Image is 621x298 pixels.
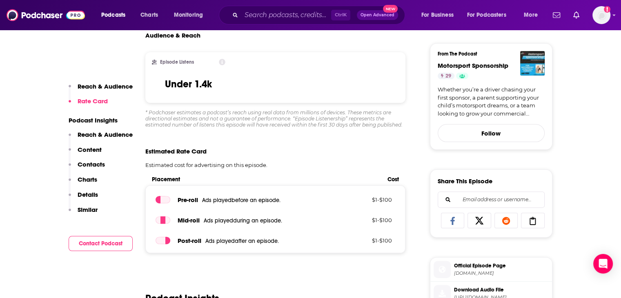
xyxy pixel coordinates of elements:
button: Contacts [69,160,105,176]
h3: Share This Episode [438,177,492,185]
span: motiv8training.com.au [454,270,549,276]
button: Similar [69,206,98,221]
a: Copy Link [521,213,545,228]
span: Open Advanced [361,13,394,17]
span: Podcasts [101,9,125,21]
a: Share on Reddit [494,213,518,228]
button: Follow [438,124,545,142]
span: More [524,9,538,21]
span: For Business [421,9,454,21]
span: Mid -roll [177,216,199,224]
span: Pre -roll [177,196,198,204]
a: Charts [135,9,163,22]
span: New [383,5,398,13]
p: Charts [78,176,97,183]
span: Download Audio File [454,286,549,294]
a: 29 [438,73,454,79]
button: open menu [168,9,214,22]
span: Post -roll [177,237,201,245]
button: Show profile menu [592,6,610,24]
button: Reach & Audience [69,131,133,146]
p: Podcast Insights [69,116,133,124]
img: User Profile [592,6,610,24]
p: $ 1 - $ 100 [339,217,392,223]
span: Ads played after an episode . [205,238,278,245]
h3: Under 1.4k [165,78,212,90]
a: Share on X/Twitter [467,213,491,228]
div: * Podchaser estimates a podcast’s reach using real data from millions of devices. These metrics a... [145,109,406,128]
a: Show notifications dropdown [570,8,583,22]
p: Similar [78,206,98,213]
img: Motorsport Sponsorship [520,51,545,76]
span: Ads played during an episode . [203,217,282,224]
a: Whether you’re a driver chasing your first sponsor, a parent supporting your child’s motorsport d... [438,86,545,118]
p: Rate Card [78,97,108,105]
p: Reach & Audience [78,131,133,138]
div: Search followers [438,191,545,208]
div: Open Intercom Messenger [593,254,613,274]
p: $ 1 - $ 100 [339,237,392,244]
h3: From The Podcast [438,51,538,57]
a: Share on Facebook [441,213,465,228]
svg: Add a profile image [604,6,610,13]
button: open menu [96,9,136,22]
p: Contacts [78,160,105,168]
span: Ctrl K [331,10,350,20]
span: Charts [140,9,158,21]
button: Details [69,191,98,206]
a: Official Episode Page[DOMAIN_NAME] [434,261,549,278]
p: $ 1 - $ 100 [339,196,392,203]
h3: Audience & Reach [145,31,200,39]
button: open menu [462,9,518,22]
input: Email address or username... [445,192,538,207]
span: Cost [387,176,399,183]
a: Motorsport Sponsorship [438,62,508,69]
button: open menu [518,9,548,22]
button: Content [69,146,102,161]
button: open menu [416,9,464,22]
button: Contact Podcast [69,236,133,251]
span: Logged in as BerkMarc [592,6,610,24]
span: Official Episode Page [454,262,549,269]
span: Placement [152,176,381,183]
input: Search podcasts, credits, & more... [241,9,331,22]
p: Content [78,146,102,153]
button: Reach & Audience [69,82,133,98]
p: Details [78,191,98,198]
button: Rate Card [69,97,108,112]
p: Reach & Audience [78,82,133,90]
span: 29 [445,72,451,80]
button: Charts [69,176,97,191]
h2: Episode Listens [160,59,194,65]
img: Podchaser - Follow, Share and Rate Podcasts [7,7,85,23]
div: Search podcasts, credits, & more... [227,6,413,24]
span: Ads played before an episode . [202,197,280,204]
p: Estimated cost for advertising on this episode. [145,162,406,168]
button: Open AdvancedNew [357,10,398,20]
span: For Podcasters [467,9,506,21]
a: Show notifications dropdown [550,8,563,22]
span: Monitoring [174,9,203,21]
span: Estimated Rate Card [145,147,207,155]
